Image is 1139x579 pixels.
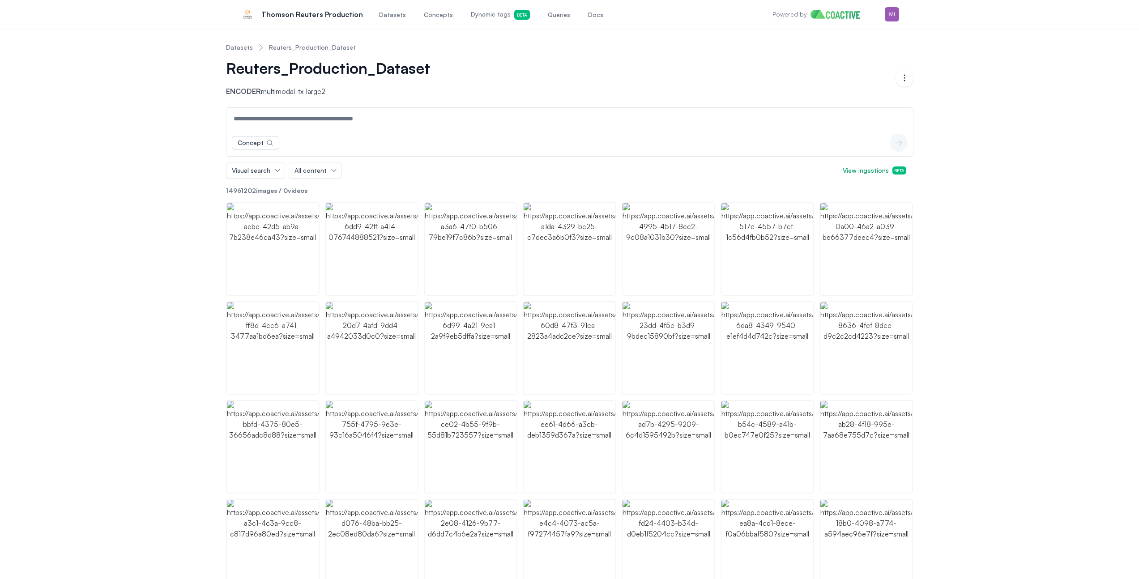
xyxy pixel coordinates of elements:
[721,203,813,295] img: https://app.coactive.ai/assets/ui/images/coactive/ThomsonReutersProduction_Pilot_1727970435743/21...
[425,203,516,295] img: https://app.coactive.ai/assets/ui/images/coactive/ThomsonReutersProduction_Pilot_1727970435743/88...
[227,302,319,394] img: https://app.coactive.ai/assets/ui/images/coactive/ThomsonReutersProduction_Pilot_1727970435743/12...
[238,138,264,147] div: Concept
[623,203,714,295] img: https://app.coactive.ai/assets/ui/images/coactive/ThomsonReutersProduction_Pilot_1727970435743/ed...
[226,36,913,59] nav: Breadcrumb
[232,166,270,175] span: Visual search
[471,10,530,20] span: Dynamic tags
[240,7,255,21] img: Thomson Reuters Production
[226,186,913,195] p: images / videos
[227,203,319,295] img: https://app.coactive.ai/assets/ui/images/coactive/ThomsonReutersProduction_Pilot_1727970435743/ec...
[227,401,319,493] img: https://app.coactive.ai/assets/ui/images/coactive/ThomsonReutersProduction_Pilot_1727970435743/4a...
[424,10,453,19] span: Concepts
[811,10,866,19] img: Home
[892,166,906,175] span: Beta
[514,10,530,20] span: Beta
[721,401,813,493] img: https://app.coactive.ai/assets/ui/images/coactive/ThomsonReutersProduction_Pilot_1727970435743/41...
[524,401,615,493] img: https://app.coactive.ai/assets/ui/images/coactive/ThomsonReutersProduction_Pilot_1727970435743/61...
[261,9,363,20] p: Thomson Reuters Production
[226,87,261,96] span: Encoder
[843,166,906,175] span: View ingestions
[820,302,912,394] img: https://app.coactive.ai/assets/ui/images/coactive/ThomsonReutersProduction_Pilot_1727970435743/63...
[289,162,341,179] button: All content
[820,203,912,295] img: https://app.coactive.ai/assets/ui/images/coactive/ThomsonReutersProduction_Pilot_1727970435743/43...
[772,10,807,19] p: Powered by
[425,401,516,493] img: https://app.coactive.ai/assets/ui/images/coactive/ThomsonReutersProduction_Pilot_1727970435743/55...
[226,59,443,77] button: Reuters_Production_Dataset
[269,43,356,52] a: Reuters_Production_Dataset
[226,43,253,52] a: Datasets
[226,187,256,194] span: 14961202
[623,401,714,493] img: https://app.coactive.ai/assets/ui/images/coactive/ThomsonReutersProduction_Pilot_1727970435743/e3...
[425,302,516,394] img: https://app.coactive.ai/assets/ui/images/coactive/ThomsonReutersProduction_Pilot_1727970435743/3d...
[721,302,813,394] img: https://app.coactive.ai/assets/ui/images/coactive/ThomsonReutersProduction_Pilot_1727970435743/e1...
[232,136,279,149] button: Concept
[524,302,615,394] img: https://app.coactive.ai/assets/ui/images/coactive/ThomsonReutersProduction_Pilot_1727970435743/d7...
[226,86,450,97] p: multimodal-tx-large2
[283,187,288,194] span: 0
[326,203,418,295] img: https://app.coactive.ai/assets/ui/images/coactive/ThomsonReutersProduction_Pilot_1727970435743/e5...
[226,59,430,77] span: Reuters_Production_Dataset
[326,401,418,493] img: https://app.coactive.ai/assets/ui/images/coactive/ThomsonReutersProduction_Pilot_1727970435743/4b...
[226,162,285,179] button: Visual search
[623,302,714,394] img: https://app.coactive.ai/assets/ui/images/coactive/ThomsonReutersProduction_Pilot_1727970435743/46...
[836,162,913,179] button: View ingestionsBeta
[524,203,615,295] img: https://app.coactive.ai/assets/ui/images/coactive/ThomsonReutersProduction_Pilot_1727970435743/b7...
[294,166,327,175] span: All content
[379,10,406,19] span: Datasets
[885,7,899,21] img: Menu for the logged in user
[548,10,570,19] span: Queries
[326,302,418,394] img: https://app.coactive.ai/assets/ui/images/coactive/ThomsonReutersProduction_Pilot_1727970435743/49...
[820,401,912,493] img: https://app.coactive.ai/assets/ui/images/coactive/ThomsonReutersProduction_Pilot_1727970435743/9b...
